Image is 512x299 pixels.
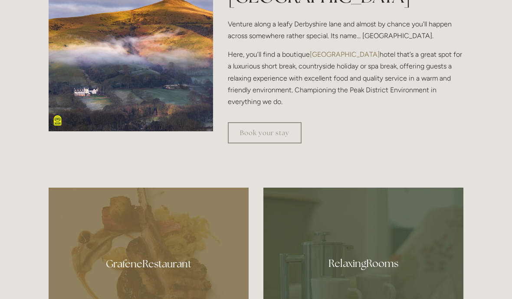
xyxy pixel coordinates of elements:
[228,122,302,143] a: Book your stay
[228,18,463,42] p: Venture along a leafy Derbyshire lane and almost by chance you'll happen across somewhere rather ...
[310,50,380,58] a: [GEOGRAPHIC_DATA]
[228,49,463,107] p: Here, you’ll find a boutique hotel that’s a great spot for a luxurious short break, countryside h...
